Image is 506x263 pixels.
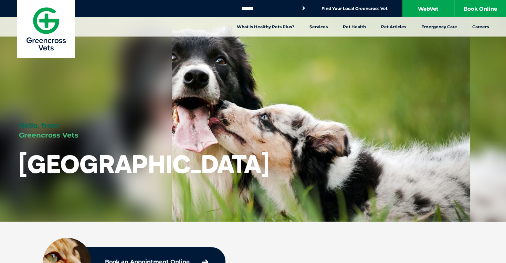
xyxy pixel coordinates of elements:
a: Find Your Local Greencross Vet [321,6,388,11]
a: Emergency Care [414,17,465,37]
span: Greencross Vets [19,131,78,139]
span: Hello, from [19,121,59,130]
a: Pet Health [335,17,373,37]
a: Careers [465,17,496,37]
a: Pet Articles [373,17,414,37]
button: Search [300,5,307,12]
a: Services [302,17,335,37]
a: What is Healthy Pets Plus? [229,17,302,37]
h1: [GEOGRAPHIC_DATA] [19,150,270,178]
